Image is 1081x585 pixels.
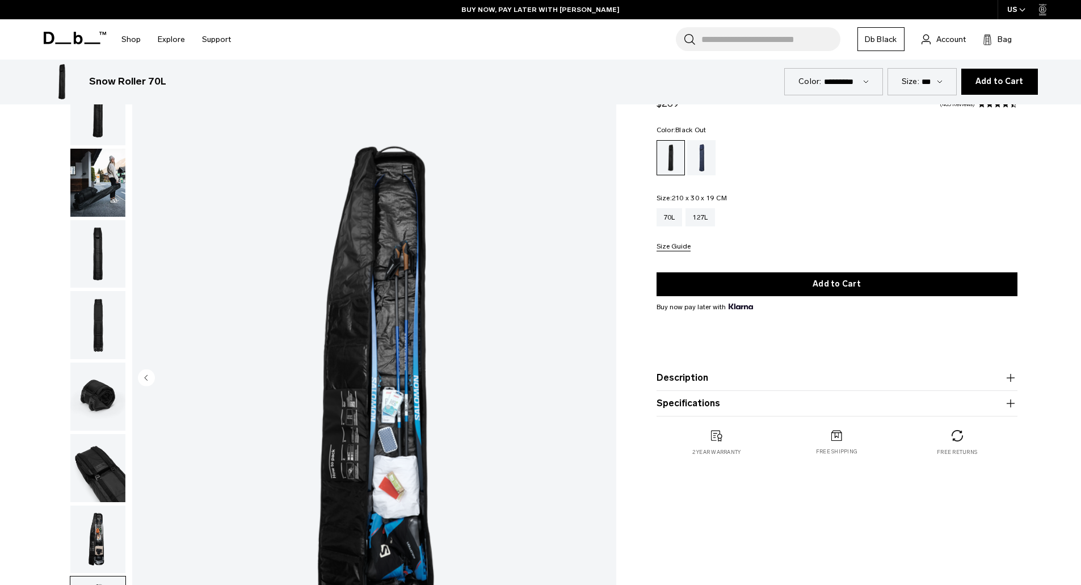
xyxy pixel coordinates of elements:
p: Free returns [937,448,977,456]
span: Add to Cart [975,77,1024,86]
a: Db Black [857,27,905,51]
span: Account [936,33,966,45]
img: Snow Roller 70L Black Out [70,77,125,145]
img: Snow Roller 70L Black Out [70,149,125,217]
a: 127L [685,208,715,226]
button: Size Guide [657,243,691,251]
span: Bag [998,33,1012,45]
img: Snow Roller 70L Black Out [70,363,125,431]
img: Snow Roller 70L Black Out [44,64,80,100]
button: Snow Roller 70L Black Out [70,505,126,574]
img: {"height" => 20, "alt" => "Klarna"} [729,304,753,309]
label: Color: [798,75,822,87]
button: Snow Roller 70L Black Out [70,434,126,503]
a: 70L [657,208,683,226]
button: Snow Roller 70L Black Out [70,220,126,289]
span: Black Out [675,126,706,134]
button: Bag [983,32,1012,46]
a: Account [922,32,966,46]
button: Snow Roller 70L Black Out [70,148,126,217]
img: Snow Roller 70L Black Out [70,434,125,502]
h3: Snow Roller 70L [89,74,166,89]
a: Support [202,19,231,60]
button: Add to Cart [961,69,1038,95]
button: Add to Cart [657,272,1017,296]
button: Specifications [657,397,1017,410]
label: Size: [902,75,919,87]
button: Snow Roller 70L Black Out [70,362,126,431]
a: Blue Hour [687,140,716,175]
img: Snow Roller 70L Black Out [70,506,125,574]
button: Previous slide [138,369,155,388]
legend: Color: [657,127,706,133]
img: Snow Roller 70L Black Out [70,220,125,288]
button: Snow Roller 70L Black Out [70,291,126,360]
nav: Main Navigation [113,19,239,60]
legend: Size: [657,195,727,201]
button: Snow Roller 70L Black Out [70,77,126,146]
span: Buy now pay later with [657,302,753,312]
p: 2 year warranty [692,448,741,456]
img: Snow Roller 70L Black Out [70,291,125,359]
a: Explore [158,19,185,60]
a: BUY NOW, PAY LATER WITH [PERSON_NAME] [461,5,620,15]
a: Black Out [657,140,685,175]
a: Shop [121,19,141,60]
button: Description [657,371,1017,385]
a: 465 reviews [940,102,975,107]
p: Free shipping [816,448,857,456]
span: 210 x 30 x 19 CM [672,194,727,202]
